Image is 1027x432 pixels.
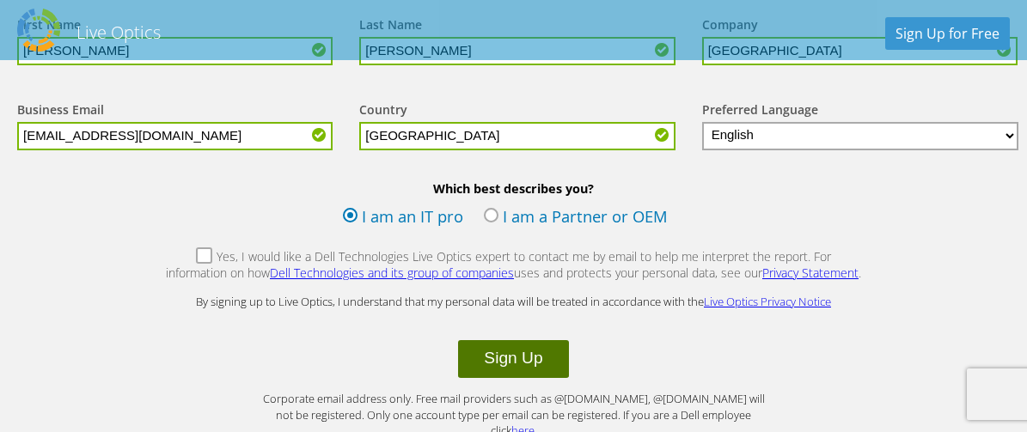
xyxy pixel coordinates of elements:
label: Preferred Language [702,101,818,122]
label: Business Email [17,101,104,122]
a: Privacy Statement [762,265,859,281]
p: By signing up to Live Optics, I understand that my personal data will be treated in accordance wi... [170,294,858,310]
button: Sign Up [458,340,568,378]
a: Sign Up for Free [885,17,1010,50]
a: Dell Technologies and its group of companies [270,265,514,281]
img: Dell Dpack [17,9,60,52]
label: Yes, I would like a Dell Technologies Live Optics expert to contact me by email to help me interp... [165,248,863,285]
input: Start typing to search for a country [359,122,675,150]
a: Live Optics Privacy Notice [704,294,831,309]
label: Country [359,101,407,122]
label: I am an IT pro [343,205,463,231]
h2: Live Optics [76,21,161,44]
label: I am a Partner or OEM [484,205,668,231]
